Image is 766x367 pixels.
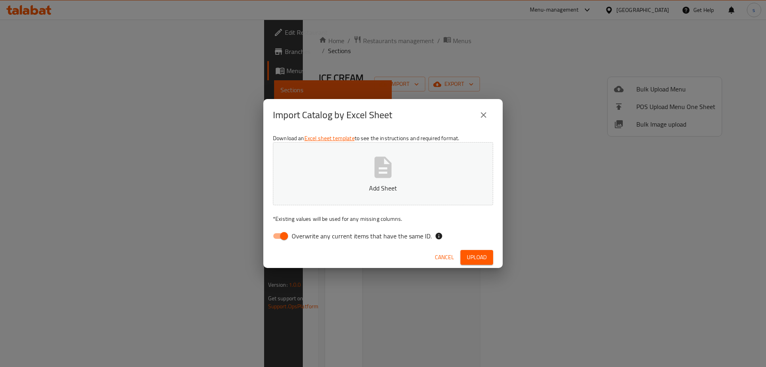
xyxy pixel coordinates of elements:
[285,183,481,193] p: Add Sheet
[432,250,457,265] button: Cancel
[273,142,493,205] button: Add Sheet
[435,252,454,262] span: Cancel
[273,109,392,121] h2: Import Catalog by Excel Sheet
[460,250,493,265] button: Upload
[467,252,487,262] span: Upload
[263,131,503,247] div: Download an to see the instructions and required format.
[435,232,443,240] svg: If the overwrite option isn't selected, then the items that match an existing ID will be ignored ...
[304,133,355,143] a: Excel sheet template
[292,231,432,241] span: Overwrite any current items that have the same ID.
[474,105,493,125] button: close
[273,215,493,223] p: Existing values will be used for any missing columns.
